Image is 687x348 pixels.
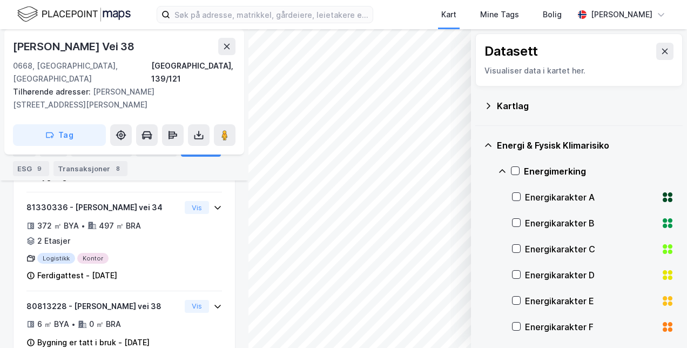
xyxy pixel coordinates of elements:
div: Kartlag [497,99,674,112]
div: • [71,320,76,329]
div: Kontrollprogram for chat [633,296,687,348]
div: Ferdigattest - [DATE] [37,269,117,282]
span: Tilhørende adresser: [13,87,93,96]
div: 372 ㎡ BYA [37,219,79,232]
div: Energimerking [524,165,674,178]
iframe: Chat Widget [633,296,687,348]
div: Kart [441,8,456,21]
div: Bolig [543,8,562,21]
div: 0 ㎡ BRA [89,318,121,331]
div: 81330336 - [PERSON_NAME] vei 34 [26,201,180,214]
div: [PERSON_NAME] Vei 38 [13,38,137,55]
div: Datasett [484,43,538,60]
div: 6 ㎡ BYA [37,318,69,331]
div: 9 [34,163,45,174]
div: Visualiser data i kartet her. [484,64,673,77]
button: Vis [185,300,209,313]
div: 8 [112,163,123,174]
input: Søk på adresse, matrikkel, gårdeiere, leietakere eller personer [170,6,373,23]
button: Vis [185,201,209,214]
div: Transaksjoner [53,161,127,176]
div: [GEOGRAPHIC_DATA], 139/121 [151,59,235,85]
div: Energikarakter D [525,269,657,282]
div: Energikarakter F [525,320,657,333]
img: logo.f888ab2527a4732fd821a326f86c7f29.svg [17,5,131,24]
div: Mine Tags [480,8,519,21]
div: • [81,222,85,230]
div: [PERSON_NAME] [591,8,652,21]
div: Energi & Fysisk Klimarisiko [497,139,674,152]
div: [PERSON_NAME][STREET_ADDRESS][PERSON_NAME] [13,85,227,111]
div: 2 Etasjer [37,235,70,247]
button: Tag [13,124,106,146]
div: 80813228 - [PERSON_NAME] vei 38 [26,300,180,313]
div: 497 ㎡ BRA [99,219,141,232]
div: Energikarakter C [525,243,657,256]
div: Energikarakter B [525,217,657,230]
div: Energikarakter E [525,295,657,307]
div: 0668, [GEOGRAPHIC_DATA], [GEOGRAPHIC_DATA] [13,59,151,85]
div: Energikarakter A [525,191,657,204]
div: ESG [13,161,49,176]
